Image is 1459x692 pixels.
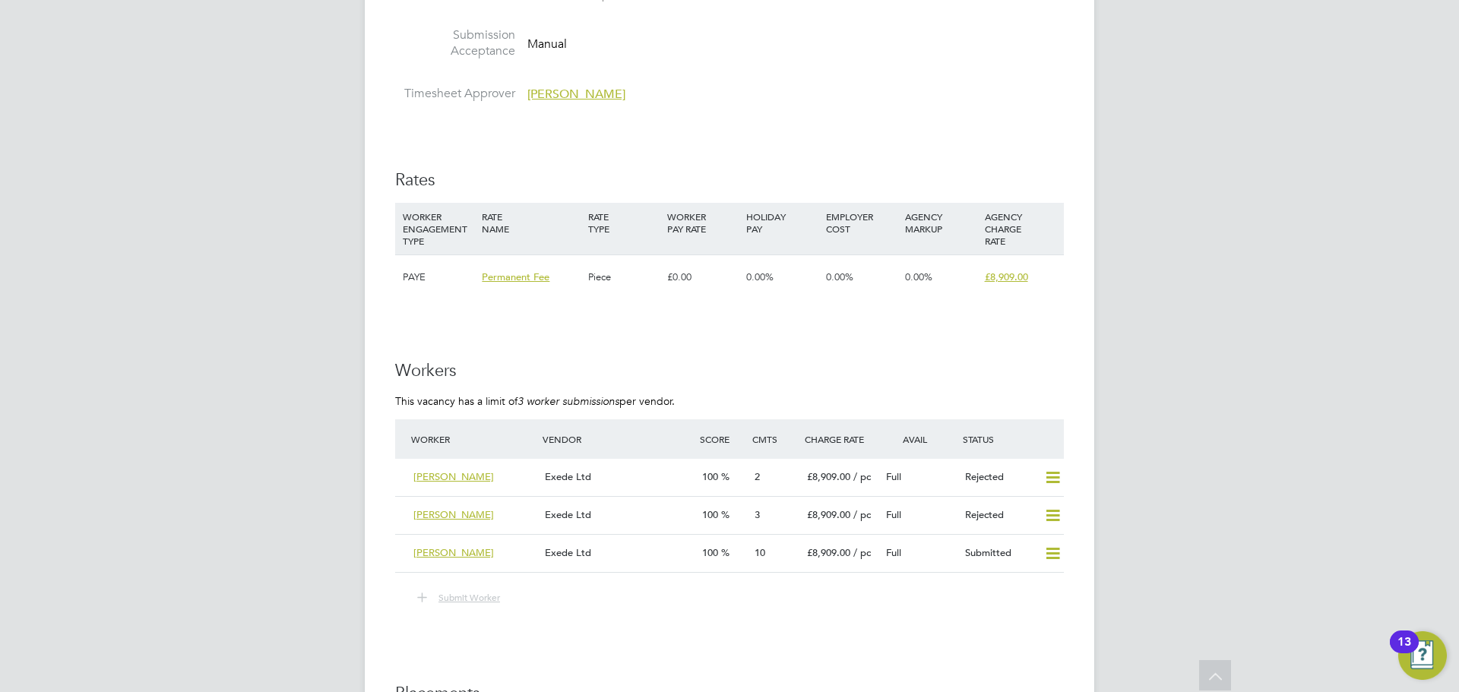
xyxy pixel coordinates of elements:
span: Full [886,470,901,483]
div: EMPLOYER COST [822,203,901,242]
span: / pc [853,508,871,521]
span: Exede Ltd [545,470,591,483]
em: 3 worker submissions [517,394,619,408]
span: 3 [755,508,760,521]
div: PAYE [399,255,478,299]
div: Cmts [748,425,801,453]
button: Submit Worker [407,588,512,608]
div: 13 [1397,642,1411,662]
span: Full [886,508,901,521]
span: / pc [853,470,871,483]
span: [PERSON_NAME] [413,546,494,559]
span: 2 [755,470,760,483]
div: Piece [584,255,663,299]
div: Submitted [959,541,1038,566]
span: 10 [755,546,765,559]
div: Score [696,425,748,453]
span: £8,909.00 [807,508,850,521]
span: £8,909.00 [807,546,850,559]
div: Status [959,425,1064,453]
span: 0.00% [905,270,932,283]
span: Exede Ltd [545,508,591,521]
div: Worker [407,425,539,453]
h3: Workers [395,360,1064,382]
label: Timesheet Approver [395,86,515,102]
span: 100 [702,470,718,483]
div: Rejected [959,503,1038,528]
span: Permanent Fee [482,270,549,283]
h3: Rates [395,169,1064,191]
span: 0.00% [826,270,853,283]
div: AGENCY MARKUP [901,203,980,242]
span: £8,909.00 [807,470,850,483]
span: Manual [527,36,567,52]
button: Open Resource Center, 13 new notifications [1398,631,1447,680]
div: Vendor [539,425,696,453]
div: WORKER PAY RATE [663,203,742,242]
span: [PERSON_NAME] [413,508,494,521]
span: [PERSON_NAME] [527,87,625,102]
span: Submit Worker [438,591,500,603]
div: £0.00 [663,255,742,299]
div: WORKER ENGAGEMENT TYPE [399,203,478,254]
div: HOLIDAY PAY [742,203,821,242]
span: Exede Ltd [545,546,591,559]
div: Rejected [959,465,1038,490]
label: Submission Acceptance [395,27,515,59]
div: RATE TYPE [584,203,663,242]
span: 100 [702,546,718,559]
span: / pc [853,546,871,559]
div: AGENCY CHARGE RATE [981,203,1060,254]
div: Charge Rate [801,425,880,453]
span: [PERSON_NAME] [413,470,494,483]
p: This vacancy has a limit of per vendor. [395,394,1064,408]
span: 100 [702,508,718,521]
div: Avail [880,425,959,453]
span: £8,909.00 [985,270,1028,283]
span: 0.00% [746,270,774,283]
div: RATE NAME [478,203,584,242]
span: Full [886,546,901,559]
